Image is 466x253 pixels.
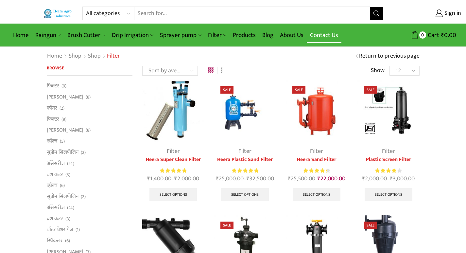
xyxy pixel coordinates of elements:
[65,238,70,244] span: (6)
[220,86,233,94] span: Sale
[60,182,65,189] span: (6)
[47,180,58,191] a: व्हाॅल्व
[47,64,64,72] span: Browse
[149,188,197,201] a: Select options for “Heera Super Clean Filter”
[390,174,393,184] span: ₹
[174,174,199,184] bdi: 2,000.00
[441,30,456,40] bdi: 0.00
[247,174,250,184] span: ₹
[47,136,58,147] a: व्हाॅल्व
[364,86,377,94] span: Sale
[47,52,62,61] a: Home
[47,114,59,125] a: फिल्टर
[47,102,57,114] a: फॉगर
[364,222,377,229] span: Sale
[47,82,59,91] a: फिल्टर
[160,167,186,174] span: Rated out of 5
[205,27,230,43] a: Filter
[76,226,80,233] span: (1)
[109,27,157,43] a: Drip Irrigation
[107,53,120,60] h1: Filter
[441,30,444,40] span: ₹
[81,149,86,156] span: (2)
[47,169,63,180] a: ब्रश कटर
[288,174,291,184] span: ₹
[88,52,101,61] a: Shop
[293,188,341,201] a: Select options for “Heera Sand Filter”
[47,235,63,246] a: स्प्रिंकलर
[393,8,461,19] a: Sign in
[68,52,82,61] a: Shop
[390,29,456,41] a: 0 Cart ₹0.00
[65,172,70,178] span: (3)
[247,174,274,184] bdi: 32,500.00
[60,105,64,112] span: (2)
[214,80,276,141] img: Heera Plastic Sand Filter
[67,160,74,167] span: (24)
[318,174,320,184] span: ₹
[142,156,204,164] a: Heera Super Clean Filter
[216,174,244,184] bdi: 25,000.00
[419,31,426,38] span: 0
[216,174,219,184] span: ₹
[371,66,385,75] span: Show
[67,205,74,211] span: (24)
[61,116,66,123] span: (9)
[214,174,276,183] span: –
[382,146,395,156] a: Filter
[310,146,323,156] a: Filter
[142,80,204,141] img: Heera-super-clean-filter
[259,27,277,43] a: Blog
[288,174,315,184] bdi: 25,500.00
[47,92,83,103] a: [PERSON_NAME]
[232,167,258,174] span: Rated out of 5
[426,31,439,40] span: Cart
[134,7,370,20] input: Search for...
[221,188,269,201] a: Select options for “Heera Plastic Sand Filter”
[390,174,415,184] bdi: 3,000.00
[232,167,258,174] div: Rated 5.00 out of 5
[86,127,91,134] span: (8)
[167,146,180,156] a: Filter
[147,174,150,184] span: ₹
[370,7,383,20] button: Search button
[318,174,345,184] bdi: 22,000.00
[61,83,66,89] span: (9)
[365,188,412,201] a: Select options for “Plastic Screen Filter”
[277,27,307,43] a: About Us
[47,125,83,136] a: [PERSON_NAME]
[47,191,78,202] a: सुप्रीम सिलपोलिन
[160,167,186,174] div: Rated 5.00 out of 5
[362,174,387,184] bdi: 2,000.00
[307,27,341,43] a: Contact Us
[64,27,108,43] a: Brush Cutter
[47,158,65,169] a: अ‍ॅसेसरीज
[359,52,420,61] a: Return to previous page
[286,80,348,141] img: Heera Sand Filter
[292,86,305,94] span: Sale
[81,193,86,200] span: (2)
[375,167,402,174] div: Rated 4.00 out of 5
[47,224,73,235] a: वॉटर प्रेशर गेज
[303,167,330,174] div: Rated 4.50 out of 5
[47,213,63,224] a: ब्रश कटर
[357,80,419,141] img: Plastic Screen Filter
[286,156,348,164] a: Heera Sand Filter
[60,138,65,145] span: (5)
[214,156,276,164] a: Heera Plastic Sand Filter
[47,52,120,61] nav: Breadcrumb
[86,94,91,100] span: (8)
[357,174,419,183] span: –
[220,222,233,229] span: Sale
[230,27,259,43] a: Products
[47,147,78,158] a: सुप्रीम सिलपोलिन
[303,167,327,174] span: Rated out of 5
[32,27,64,43] a: Raingun
[65,216,70,222] span: (3)
[142,174,204,183] span: –
[10,27,32,43] a: Home
[357,156,419,164] a: Plastic Screen Filter
[47,202,65,213] a: अ‍ॅसेसरीज
[142,66,198,76] select: Shop order
[443,9,461,18] span: Sign in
